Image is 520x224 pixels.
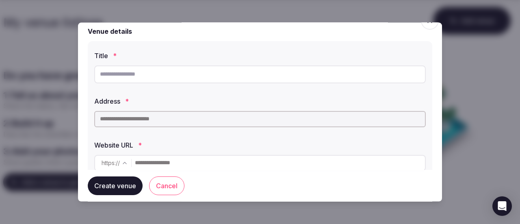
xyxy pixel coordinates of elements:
h2: Venue details [88,26,132,36]
button: Cancel [149,176,184,195]
button: Create venue [88,176,143,195]
label: Title [94,52,426,59]
label: Website URL [94,141,426,148]
label: Address [94,98,426,104]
